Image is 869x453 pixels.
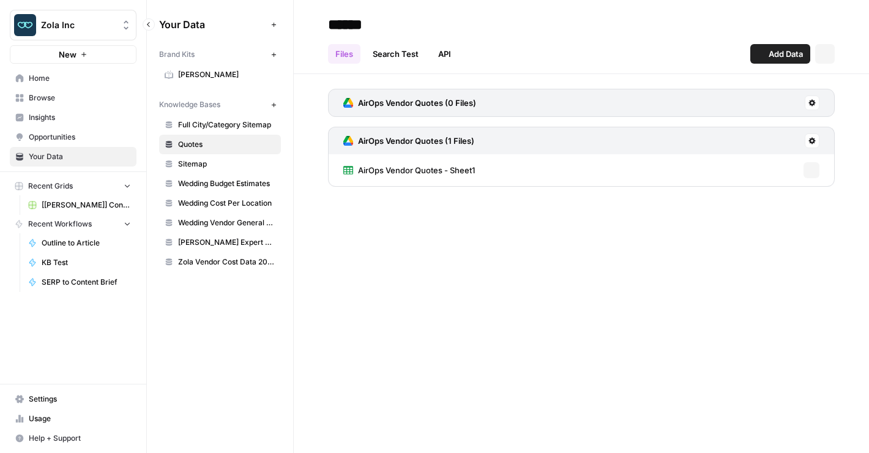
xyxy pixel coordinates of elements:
span: Wedding Budget Estimates [178,178,275,189]
a: Insights [10,108,136,127]
a: AirOps Vendor Quotes (1 Files) [343,127,474,154]
a: Wedding Cost Per Location [159,193,281,213]
span: Zola Vendor Cost Data 2025 [178,256,275,268]
a: [PERSON_NAME] [159,65,281,84]
span: Recent Workflows [28,219,92,230]
span: Brand Kits [159,49,195,60]
span: AirOps Vendor Quotes - Sheet1 [358,164,475,176]
a: Outline to Article [23,233,136,253]
a: Files [328,44,360,64]
img: Zola Inc Logo [14,14,36,36]
a: Quotes [159,135,281,154]
a: [PERSON_NAME] Expert Advice Articles [159,233,281,252]
a: Wedding Budget Estimates [159,174,281,193]
span: Your Data [159,17,266,32]
span: [PERSON_NAME] [178,69,275,80]
a: Wedding Vendor General Sitemap [159,213,281,233]
a: AirOps Vendor Quotes - Sheet1 [343,154,475,186]
span: Usage [29,413,131,424]
button: Recent Grids [10,177,136,195]
span: SERP to Content Brief [42,277,131,288]
span: Help + Support [29,433,131,444]
span: New [59,48,76,61]
a: Sitemap [159,154,281,174]
button: Add Data [750,44,810,64]
span: Zola Inc [41,19,115,31]
button: New [10,45,136,64]
span: Quotes [178,139,275,150]
a: AirOps Vendor Quotes (0 Files) [343,89,476,116]
span: Your Data [29,151,131,162]
span: KB Test [42,257,131,268]
a: Browse [10,88,136,108]
a: Usage [10,409,136,429]
h3: AirOps Vendor Quotes (0 Files) [358,97,476,109]
a: API [431,44,458,64]
a: KB Test [23,253,136,272]
span: Sitemap [178,159,275,170]
span: Knowledge Bases [159,99,220,110]
a: Home [10,69,136,88]
span: Browse [29,92,131,103]
span: Wedding Cost Per Location [178,198,275,209]
a: Settings [10,389,136,409]
span: Opportunities [29,132,131,143]
a: [[PERSON_NAME]] Content Creation [23,195,136,215]
button: Workspace: Zola Inc [10,10,136,40]
a: SERP to Content Brief [23,272,136,292]
button: Help + Support [10,429,136,448]
span: Full City/Category Sitemap [178,119,275,130]
span: Insights [29,112,131,123]
span: Settings [29,394,131,405]
a: Zola Vendor Cost Data 2025 [159,252,281,272]
a: Opportunities [10,127,136,147]
span: [[PERSON_NAME]] Content Creation [42,200,131,211]
span: [PERSON_NAME] Expert Advice Articles [178,237,275,248]
a: Search Test [365,44,426,64]
span: Wedding Vendor General Sitemap [178,217,275,228]
span: Add Data [769,48,803,60]
button: Recent Workflows [10,215,136,233]
a: Full City/Category Sitemap [159,115,281,135]
span: Recent Grids [28,181,73,192]
span: Home [29,73,131,84]
span: Outline to Article [42,238,131,249]
a: Your Data [10,147,136,167]
h3: AirOps Vendor Quotes (1 Files) [358,135,474,147]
